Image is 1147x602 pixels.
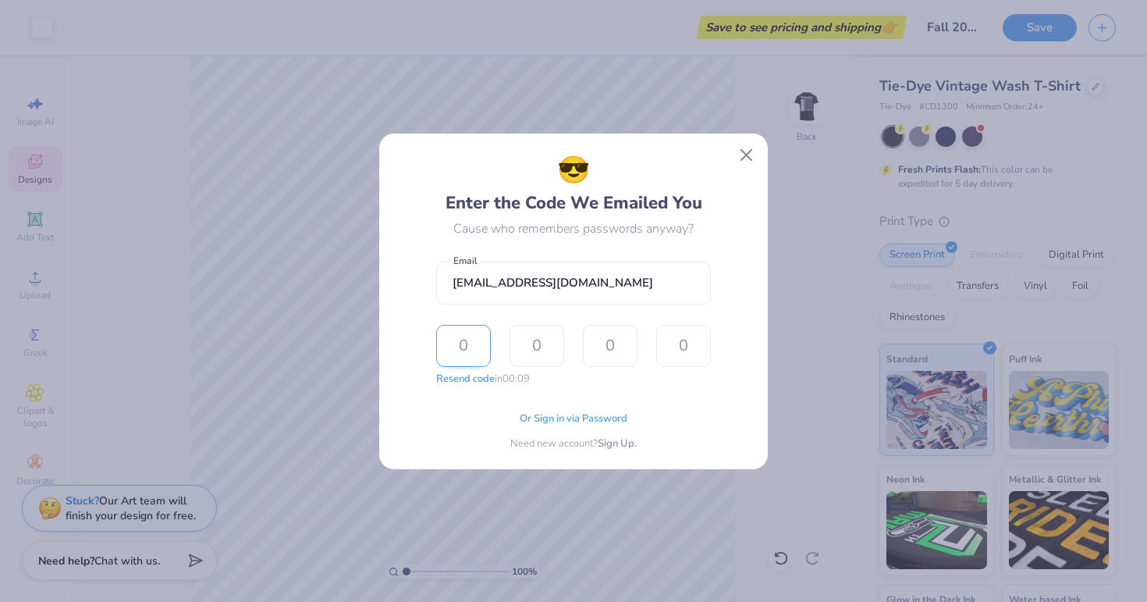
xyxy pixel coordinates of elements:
[598,436,637,452] span: Sign Up.
[557,151,590,191] span: 😎
[453,219,694,238] div: Cause who remembers passwords anyway?
[732,140,762,169] button: Close
[583,325,637,367] input: 0
[510,325,564,367] input: 0
[656,325,711,367] input: 0
[436,372,495,387] button: Resend code
[436,372,530,387] div: in 00:09
[510,436,637,452] div: Need new account?
[520,411,627,427] span: Or Sign in via Password
[436,325,491,367] input: 0
[446,151,702,216] div: Enter the Code We Emailed You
